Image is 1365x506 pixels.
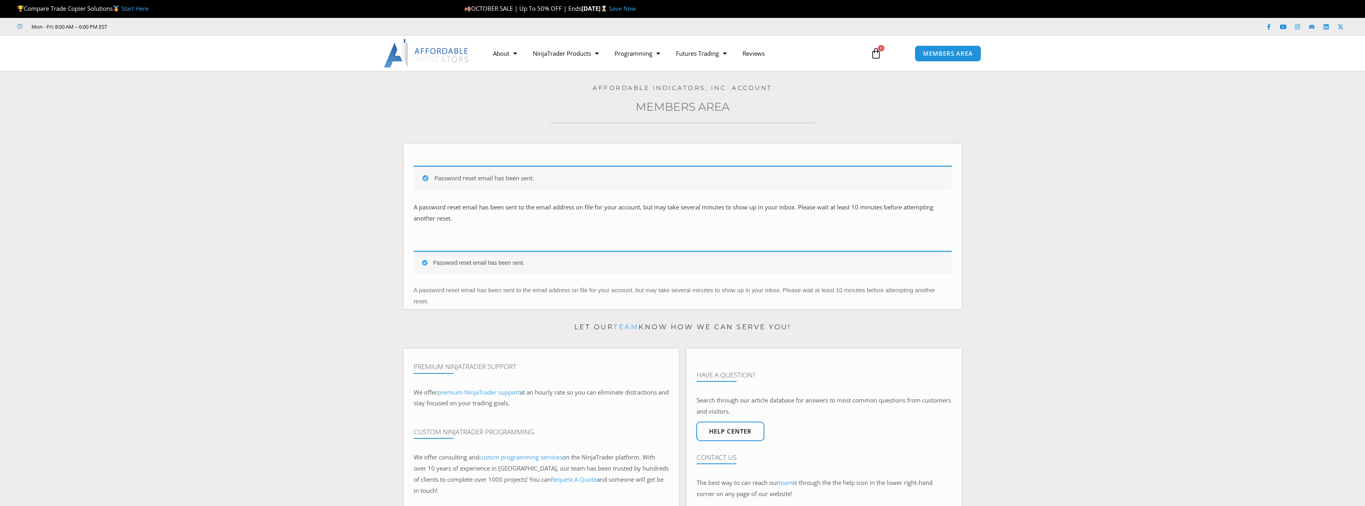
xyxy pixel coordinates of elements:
[414,453,562,461] span: We offer consulting and
[465,6,471,12] img: 🍂
[607,44,668,63] a: Programming
[414,251,952,274] div: Password reset email has been sent.
[414,202,952,224] p: A password reset email has been sent to the email address on file for your account, but may take ...
[414,388,437,396] span: We offer
[735,44,773,63] a: Reviews
[697,477,952,500] p: The best way to can reach our is through the the help icon in the lower right-hand corner on any ...
[485,44,861,63] nav: Menu
[601,6,607,12] img: ⌛
[697,371,952,379] h4: Have A Question?
[525,44,607,63] a: NinjaTrader Products
[923,51,973,57] span: MEMBERS AREA
[709,428,752,434] span: Help center
[414,453,669,494] span: on the NinjaTrader platform. With over 10 years of experience in [GEOGRAPHIC_DATA], our team has ...
[464,4,581,12] span: OCTOBER SALE | Up To 50% OFF | Ends
[696,422,764,441] a: Help center
[779,479,793,486] a: team
[697,395,952,417] p: Search through our article database for answers to most common questions from customers and visit...
[29,22,107,31] span: Mon - Fri: 8:00 AM – 6:00 PM EST
[613,323,638,331] a: team
[915,45,981,62] a: MEMBERS AREA
[414,363,669,371] h4: Premium NinjaTrader Support
[18,6,24,12] img: 🏆
[609,4,636,12] a: Save Now
[113,6,119,12] img: 🥇
[17,4,149,12] span: Compare Trade Copier Solutions
[581,4,609,12] strong: [DATE]
[414,388,669,407] span: at an hourly rate so you can eliminate distractions and stay focused on your trading goals.
[878,45,884,51] span: 0
[697,453,952,461] h4: Contact Us
[414,285,952,307] p: A password reset email has been sent to the email address on file for your account, but may take ...
[593,84,772,92] a: Affordable Indicators, Inc. Account
[551,475,597,483] a: Request A Quote
[414,428,669,436] h4: Custom NinjaTrader Programming
[118,23,238,31] iframe: Customer reviews powered by Trustpilot
[384,39,469,68] img: LogoAI | Affordable Indicators – NinjaTrader
[858,42,894,65] a: 0
[437,388,520,396] a: premium NinjaTrader support
[121,4,149,12] a: Start Here
[404,321,962,334] p: Let our know how we can serve you!
[479,453,562,461] a: custom programming services
[636,100,730,113] a: Members Area
[668,44,735,63] a: Futures Trading
[414,166,952,190] div: Password reset email has been sent.
[485,44,525,63] a: About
